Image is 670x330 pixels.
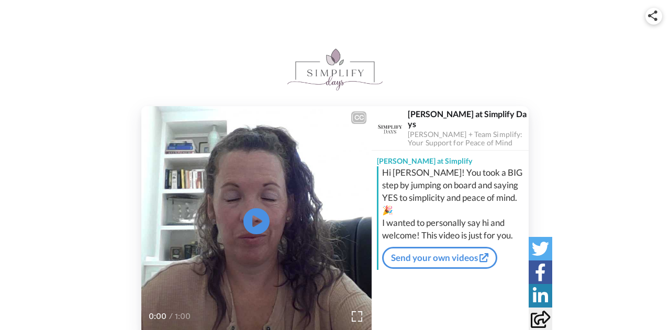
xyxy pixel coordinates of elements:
[352,112,365,123] div: CC
[408,109,528,129] div: [PERSON_NAME] at Simplify Days
[352,311,362,322] img: Full screen
[169,310,173,323] span: /
[372,151,529,166] div: [PERSON_NAME] at Simplify
[382,247,497,269] a: Send your own videos
[408,130,528,148] div: [PERSON_NAME] + Team Simplify: Your Support for Peace of Mind
[175,310,193,323] span: 1:00
[287,49,383,90] img: logo
[382,166,526,242] div: Hi [PERSON_NAME]! You took a BIG step by jumping on board and saying YES to simplicity and peace ...
[377,116,403,141] img: Profile Image
[648,10,657,21] img: ic_share.svg
[149,310,167,323] span: 0:00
